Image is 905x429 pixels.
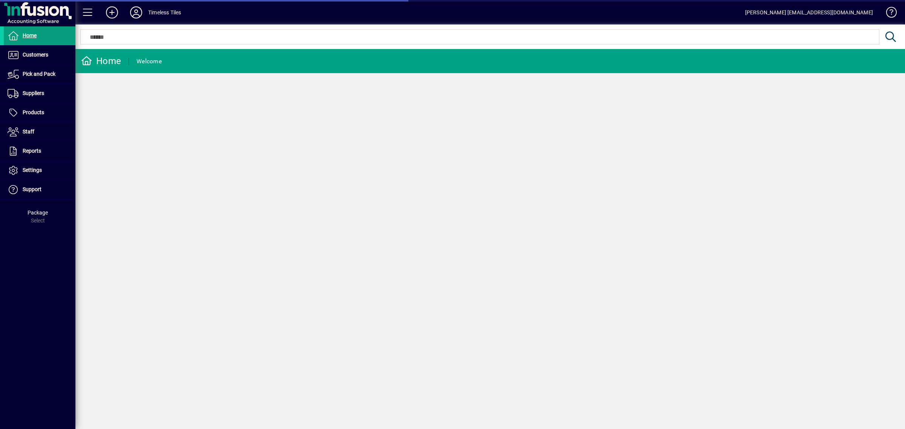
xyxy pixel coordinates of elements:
[4,65,75,84] a: Pick and Pack
[23,148,41,154] span: Reports
[4,103,75,122] a: Products
[880,2,896,26] a: Knowledge Base
[4,180,75,199] a: Support
[23,109,44,115] span: Products
[100,6,124,19] button: Add
[148,6,181,18] div: Timeless Tiles
[23,32,37,38] span: Home
[28,210,48,216] span: Package
[4,142,75,161] a: Reports
[4,161,75,180] a: Settings
[23,129,34,135] span: Staff
[137,55,162,67] div: Welcome
[23,186,41,192] span: Support
[4,84,75,103] a: Suppliers
[4,46,75,64] a: Customers
[745,6,873,18] div: [PERSON_NAME] [EMAIL_ADDRESS][DOMAIN_NAME]
[81,55,121,67] div: Home
[124,6,148,19] button: Profile
[23,167,42,173] span: Settings
[23,90,44,96] span: Suppliers
[23,52,48,58] span: Customers
[4,123,75,141] a: Staff
[23,71,55,77] span: Pick and Pack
